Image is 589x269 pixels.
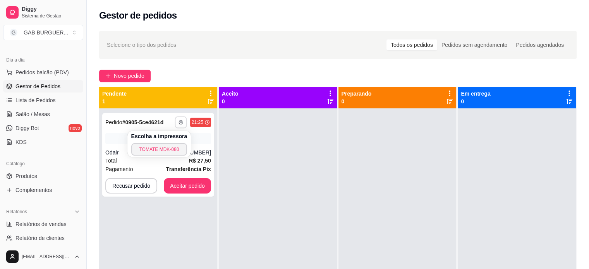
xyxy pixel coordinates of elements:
[105,73,111,79] span: plus
[461,98,490,105] p: 0
[3,54,83,66] div: Dia a dia
[15,234,65,242] span: Relatório de clientes
[15,138,27,146] span: KDS
[15,220,67,228] span: Relatórios de vendas
[15,172,37,180] span: Produtos
[437,39,512,50] div: Pedidos sem agendamento
[222,90,239,98] p: Aceito
[10,29,17,36] span: G
[131,143,187,156] button: TOMATE MDK-080
[131,132,187,140] h4: Escolha a impressora
[107,41,176,49] span: Selecione o tipo dos pedidos
[192,119,203,125] div: 21:25
[15,82,60,90] span: Gestor de Pedidos
[22,13,80,19] span: Sistema de Gestão
[222,98,239,105] p: 0
[102,90,127,98] p: Pendente
[24,29,68,36] div: GAB BURGUER ...
[164,178,211,194] button: Aceitar pedido
[6,209,27,215] span: Relatórios
[3,158,83,170] div: Catálogo
[105,156,117,165] span: Total
[114,72,144,80] span: Novo pedido
[15,110,50,118] span: Salão / Mesas
[386,39,437,50] div: Todos os pedidos
[342,90,372,98] p: Preparando
[102,98,127,105] p: 1
[3,25,83,40] button: Select a team
[15,69,69,76] span: Pedidos balcão (PDV)
[461,90,490,98] p: Em entrega
[105,119,122,125] span: Pedido
[105,165,133,173] span: Pagamento
[22,6,80,13] span: Diggy
[189,158,211,164] strong: R$ 27,50
[342,98,372,105] p: 0
[166,166,211,172] strong: Transferência Pix
[15,124,39,132] span: Diggy Bot
[99,9,177,22] h2: Gestor de pedidos
[22,254,71,260] span: [EMAIL_ADDRESS][DOMAIN_NAME]
[512,39,568,50] div: Pedidos agendados
[105,149,162,156] div: Odair
[15,96,56,104] span: Lista de Pedidos
[105,178,157,194] button: Recusar pedido
[15,186,52,194] span: Complementos
[122,119,164,125] strong: # 0905-5ce4621d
